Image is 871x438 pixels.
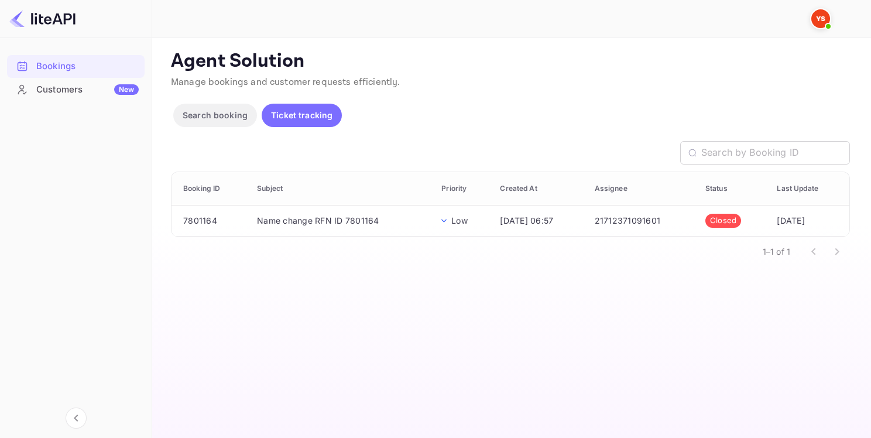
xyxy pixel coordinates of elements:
button: Collapse navigation [66,408,87,429]
p: Low [451,214,467,227]
th: Last Update [767,172,849,206]
th: Status [696,172,768,206]
th: Created At [491,172,585,206]
p: Agent Solution [171,50,850,73]
td: 21712371091601 [585,205,696,236]
div: Customers [36,83,139,97]
div: Bookings [36,60,139,73]
a: CustomersNew [7,78,145,100]
th: Booking ID [172,172,248,206]
input: Search by Booking ID [701,141,850,165]
p: 1–1 of 1 [763,245,790,258]
div: CustomersNew [7,78,145,101]
a: Bookings [7,55,145,77]
div: Bookings [7,55,145,78]
div: New [114,84,139,95]
td: [DATE] 06:57 [491,205,585,236]
img: Yandex Support [811,9,830,28]
p: Ticket tracking [271,109,332,121]
td: [DATE] [767,205,849,236]
th: Subject [248,172,432,206]
span: Closed [705,215,742,227]
td: 7801164 [172,205,248,236]
td: Name change RFN ID 7801164 [248,205,432,236]
p: Search booking [183,109,248,121]
span: Manage bookings and customer requests efficiently. [171,76,400,88]
img: LiteAPI logo [9,9,76,28]
th: Priority [432,172,491,206]
th: Assignee [585,172,696,206]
